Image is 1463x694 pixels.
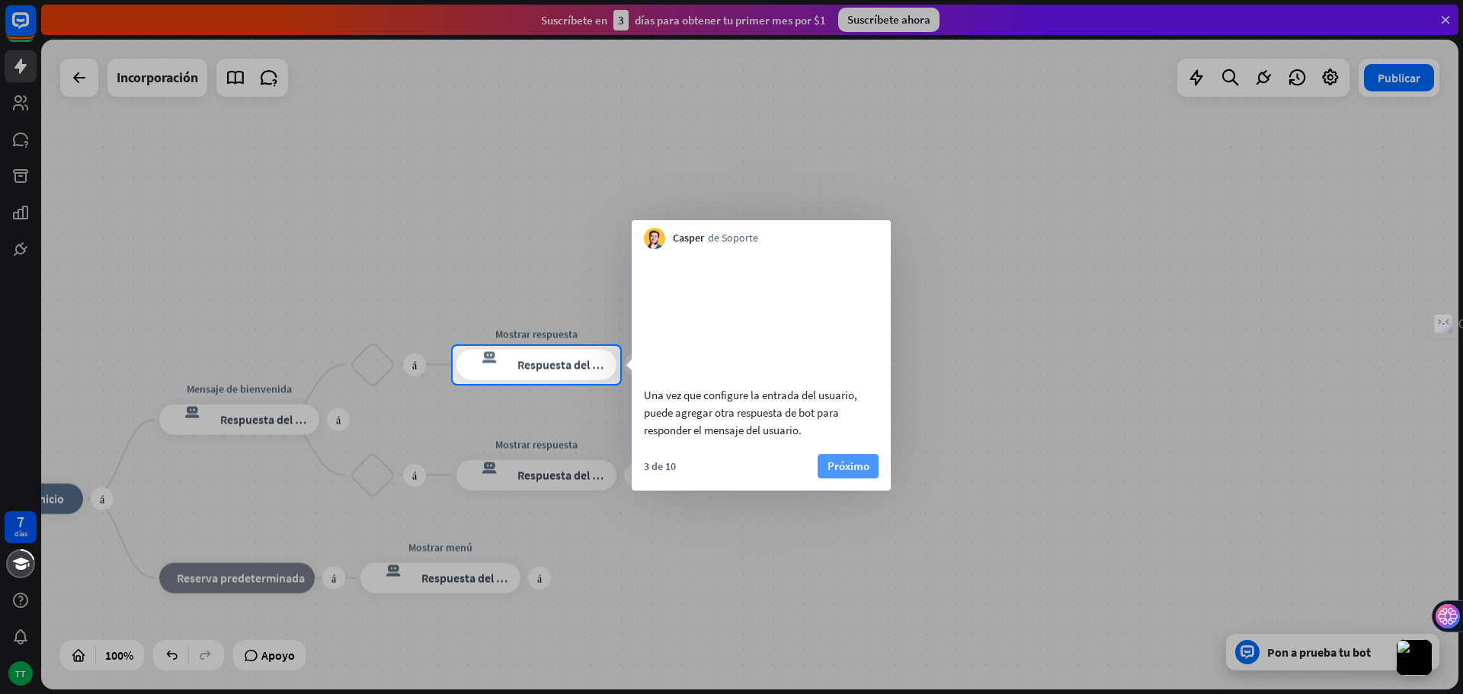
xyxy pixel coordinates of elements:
font: respuesta del bot de bloqueo [466,350,504,365]
font: Una vez que configure la entrada del usuario, puede agregar otra respuesta de bot para responder ... [644,388,857,437]
font: Respuesta del bot [517,357,610,373]
font: 3 de 10 [644,459,676,473]
font: de Soporte [708,231,758,245]
button: Abrir el widget de chat LiveChat [12,6,58,52]
font: Próximo [828,459,869,473]
button: Próximo [818,454,879,478]
font: Casper [673,231,704,245]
